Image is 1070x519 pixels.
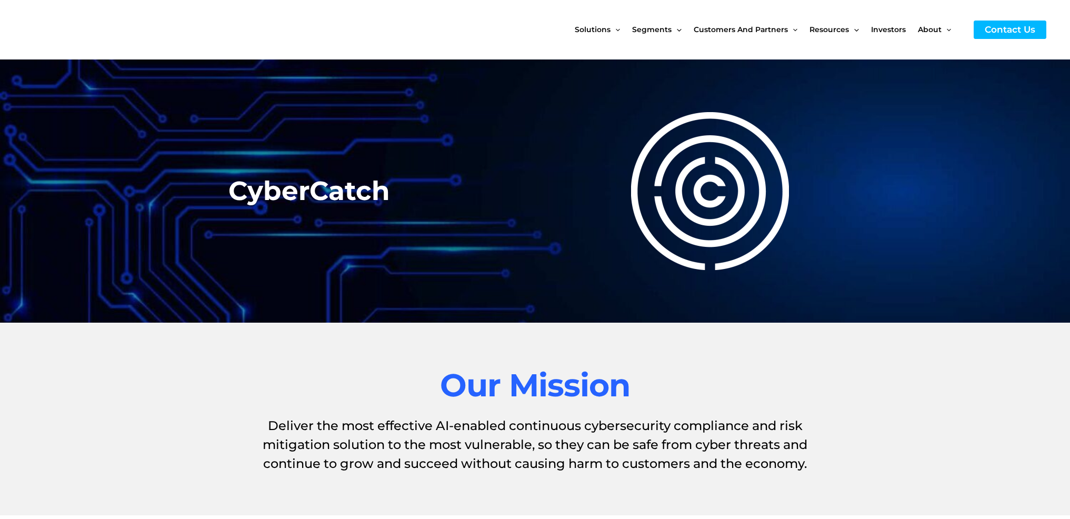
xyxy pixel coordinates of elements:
[611,7,620,52] span: Menu Toggle
[241,365,830,406] h2: Our Mission
[974,21,1046,39] a: Contact Us
[575,7,611,52] span: Solutions
[788,7,797,52] span: Menu Toggle
[942,7,951,52] span: Menu Toggle
[694,7,788,52] span: Customers and Partners
[632,7,672,52] span: Segments
[241,416,830,473] h1: Deliver the most effective AI-enabled continuous cybersecurity compliance and risk mitigation sol...
[672,7,681,52] span: Menu Toggle
[809,7,849,52] span: Resources
[871,7,906,52] span: Investors
[575,7,963,52] nav: Site Navigation: New Main Menu
[849,7,858,52] span: Menu Toggle
[228,178,397,204] h2: CyberCatch
[918,7,942,52] span: About
[871,7,918,52] a: Investors
[18,8,145,52] img: CyberCatch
